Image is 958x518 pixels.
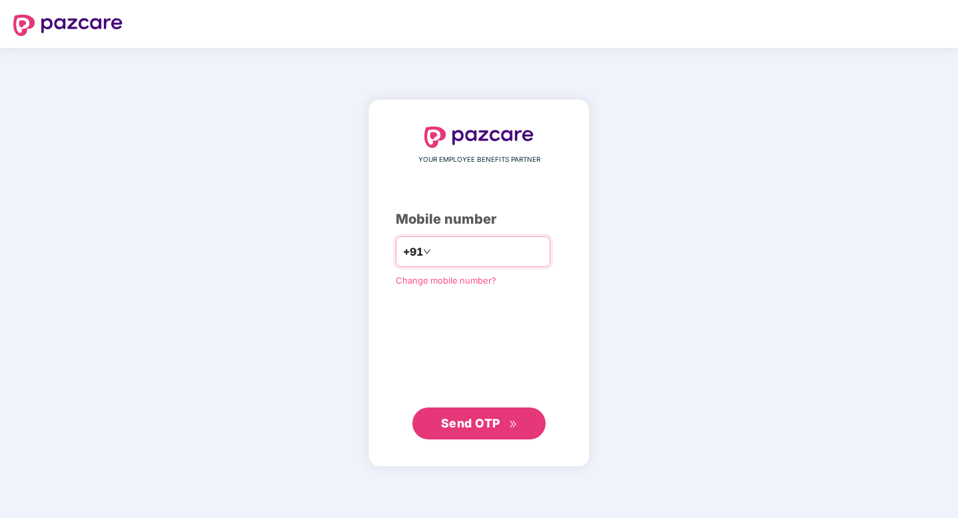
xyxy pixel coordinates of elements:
[509,420,518,429] span: double-right
[396,275,496,286] a: Change mobile number?
[424,127,534,148] img: logo
[403,244,423,260] span: +91
[441,416,500,430] span: Send OTP
[412,407,546,439] button: Send OTPdouble-right
[13,15,123,36] img: logo
[423,248,431,256] span: down
[396,209,562,230] div: Mobile number
[418,154,540,165] span: YOUR EMPLOYEE BENEFITS PARTNER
